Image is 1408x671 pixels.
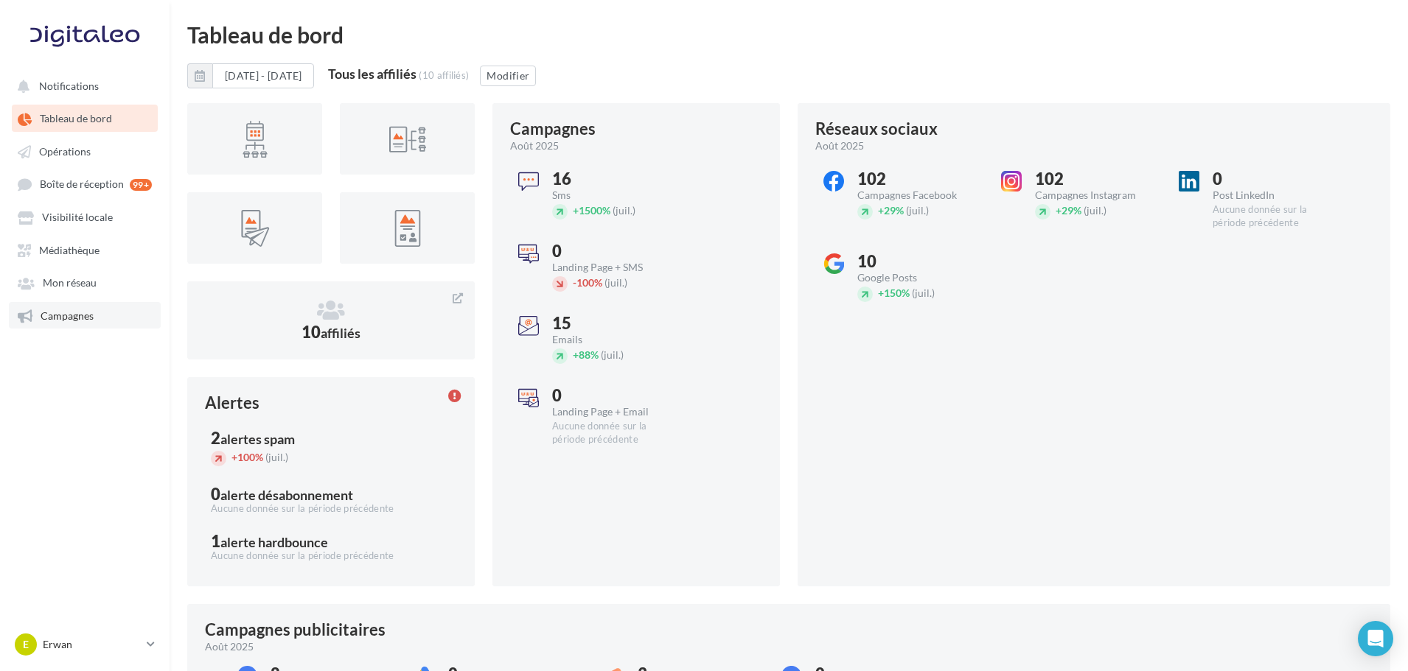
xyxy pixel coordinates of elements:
span: - [573,276,576,289]
div: alerte hardbounce [220,535,328,549]
button: Notifications [9,72,155,99]
span: Campagnes [41,309,94,322]
div: Campagnes publicitaires [205,622,386,638]
div: 0 [552,243,675,259]
span: + [573,204,579,217]
button: [DATE] - [DATE] [212,63,314,88]
div: Aucune donnée sur la période précédente [552,420,675,446]
span: août 2025 [205,639,254,654]
span: (juil.) [265,451,288,463]
div: Aucune donnée sur la période précédente [211,549,451,563]
div: 16 [552,171,675,187]
div: Landing Page + SMS [552,262,675,273]
div: 10 [857,253,980,270]
div: 102 [1035,171,1158,187]
div: 0 [552,387,675,404]
div: 0 [1213,171,1336,187]
a: Médiathèque [9,236,161,263]
span: 1500% [573,204,610,217]
span: août 2025 [815,138,864,153]
div: Campagnes Facebook [857,190,980,200]
div: Tous les affiliés [328,67,417,80]
div: Réseaux sociaux [815,121,938,137]
span: 100% [573,276,602,289]
a: E Erwan [12,630,158,658]
div: 0 [211,486,451,502]
div: 15 [552,315,675,331]
div: 99+ [130,179,152,191]
div: Campagnes Instagram [1035,190,1158,200]
div: alerte désabonnement [220,488,353,502]
div: Emails [552,334,675,345]
span: (juil.) [1084,204,1106,217]
span: Notifications [39,80,99,92]
span: + [878,287,884,299]
span: 88% [573,348,599,361]
span: affiliés [321,325,360,341]
span: (juil.) [613,204,635,217]
span: + [878,204,884,217]
div: Sms [552,190,675,200]
div: Aucune donnée sur la période précédente [211,502,451,516]
a: Tableau de bord [9,105,161,131]
a: Opérations [9,138,161,164]
span: 10 [302,322,360,342]
span: (juil.) [604,276,627,289]
div: Post LinkedIn [1213,190,1336,200]
a: Boîte de réception 99+ [9,170,161,197]
button: [DATE] - [DATE] [187,63,314,88]
button: Modifier [480,66,536,86]
span: (juil.) [601,348,624,361]
span: 150% [878,287,910,299]
div: Campagnes [510,121,596,137]
div: 1 [211,533,451,549]
a: Mon réseau [9,269,161,295]
span: (juil.) [912,287,935,299]
div: (10 affiliés) [419,69,469,81]
span: Visibilité locale [42,211,113,224]
span: (juil.) [906,204,929,217]
a: Campagnes [9,302,161,329]
div: Landing Page + Email [552,407,675,417]
span: août 2025 [510,138,559,153]
div: 2 [211,430,451,446]
div: Open Intercom Messenger [1358,621,1393,656]
div: Google Posts [857,273,980,283]
span: 29% [1056,204,1081,217]
span: Tableau de bord [40,113,112,125]
span: Mon réseau [43,277,97,289]
span: Opérations [39,145,91,158]
div: alertes spam [220,432,295,446]
span: Médiathèque [39,244,100,256]
div: Alertes [205,395,259,411]
span: E [23,637,29,652]
div: Tableau de bord [187,24,1390,46]
a: Visibilité locale [9,203,161,230]
span: + [231,451,237,463]
span: + [1056,204,1062,217]
span: 29% [878,204,904,217]
span: Boîte de réception [40,178,124,191]
p: Erwan [43,637,141,652]
span: 100% [231,451,263,463]
div: Aucune donnée sur la période précédente [1213,203,1336,230]
span: + [573,348,579,361]
div: 102 [857,171,980,187]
